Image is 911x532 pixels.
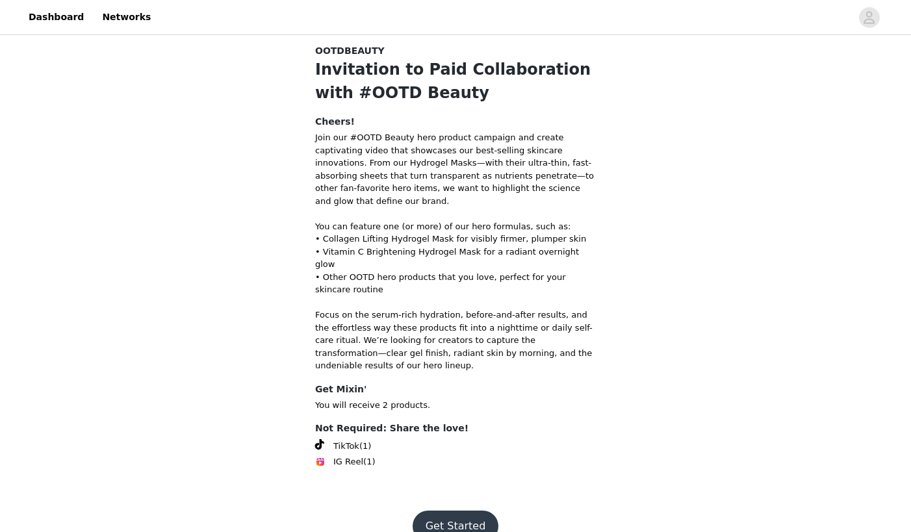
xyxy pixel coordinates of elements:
[315,131,596,372] p: Join our #OOTD Beauty hero product campaign and create captivating video that showcases our best-...
[363,455,375,468] span: (1)
[21,3,92,32] a: Dashboard
[315,457,326,467] img: Instagram Reels Icon
[359,440,371,453] span: (1)
[863,7,875,28] div: avatar
[333,440,359,453] span: TikTok
[315,383,596,396] h4: Get Mixin'
[315,115,596,129] h4: Cheers!
[94,3,159,32] a: Networks
[315,399,596,412] p: You will receive 2 products.
[315,58,596,105] h1: Invitation to Paid Collaboration with #OOTD Beauty
[315,44,385,58] span: OOTDBEAUTY
[315,422,596,435] h4: Not Required: Share the love!
[333,455,363,468] span: IG Reel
